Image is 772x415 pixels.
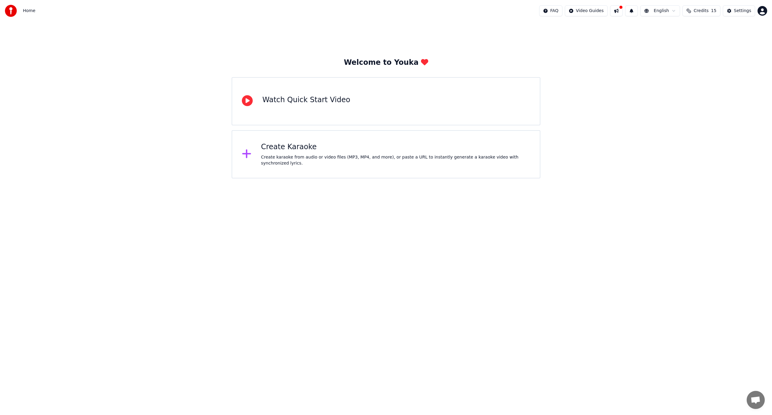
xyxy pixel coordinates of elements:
button: FAQ [539,5,562,16]
nav: breadcrumb [23,8,35,14]
div: Open chat [747,391,765,409]
div: Create karaoke from audio or video files (MP3, MP4, and more), or paste a URL to instantly genera... [261,154,530,166]
button: Credits15 [682,5,720,16]
div: Settings [734,8,751,14]
div: Watch Quick Start Video [262,95,350,105]
button: Settings [723,5,755,16]
div: Welcome to Youka [344,58,428,68]
button: Video Guides [565,5,608,16]
img: youka [5,5,17,17]
span: Credits [694,8,708,14]
div: Create Karaoke [261,142,530,152]
span: 15 [711,8,717,14]
span: Home [23,8,35,14]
